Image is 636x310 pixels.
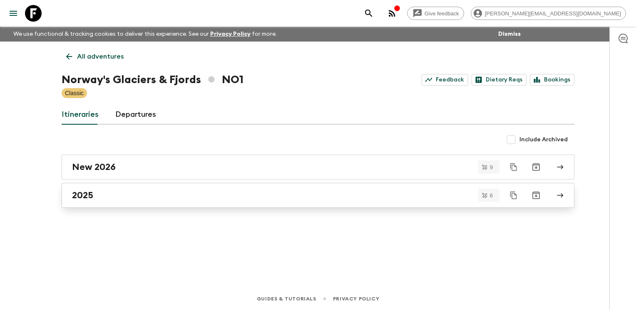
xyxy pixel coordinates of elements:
[530,74,574,86] a: Bookings
[62,48,128,65] a: All adventures
[485,193,498,198] span: 6
[210,31,251,37] a: Privacy Policy
[257,294,316,303] a: Guides & Tutorials
[528,187,544,204] button: Archive
[115,105,156,125] a: Departures
[485,165,498,170] span: 9
[65,89,84,97] p: Classic
[62,155,574,180] a: New 2026
[5,5,22,22] button: menu
[506,160,521,175] button: Duplicate
[72,162,116,172] h2: New 2026
[528,159,544,175] button: Archive
[480,10,626,17] span: [PERSON_NAME][EMAIL_ADDRESS][DOMAIN_NAME]
[471,7,626,20] div: [PERSON_NAME][EMAIL_ADDRESS][DOMAIN_NAME]
[333,294,379,303] a: Privacy Policy
[62,105,99,125] a: Itineraries
[62,183,574,208] a: 2025
[506,188,521,203] button: Duplicate
[422,74,468,86] a: Feedback
[77,52,124,62] p: All adventures
[472,74,527,86] a: Dietary Reqs
[360,5,377,22] button: search adventures
[10,27,280,42] p: We use functional & tracking cookies to deliver this experience. See our for more.
[62,71,243,88] h1: Norway's Glaciers & Fjords NO1
[72,190,93,201] h2: 2025
[420,10,464,17] span: Give feedback
[519,135,568,144] span: Include Archived
[407,7,464,20] a: Give feedback
[496,28,523,40] button: Dismiss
